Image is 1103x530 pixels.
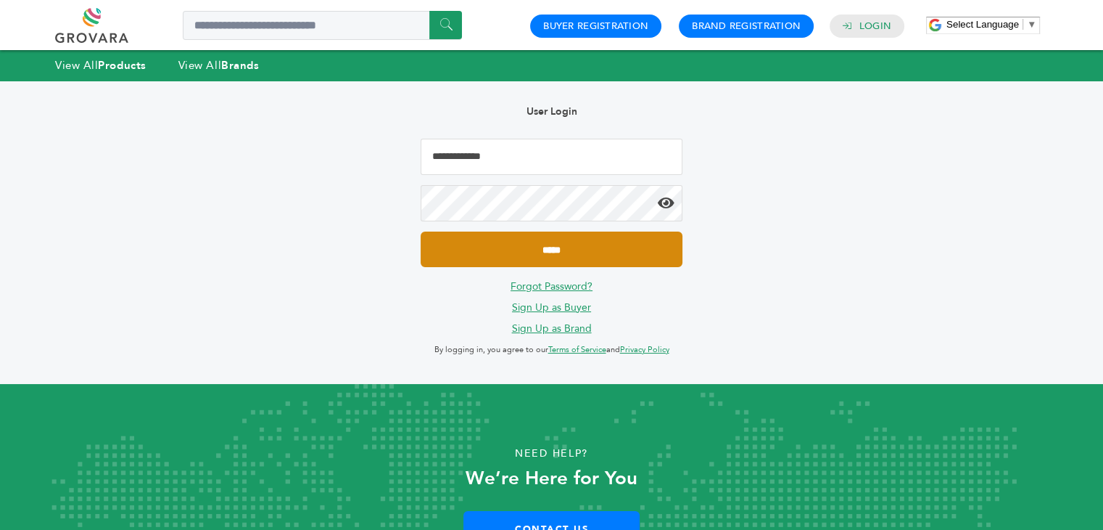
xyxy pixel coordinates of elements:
[526,105,577,118] b: User Login
[548,344,606,355] a: Terms of Service
[178,58,260,73] a: View AllBrands
[421,185,682,221] input: Password
[221,58,259,73] strong: Brands
[620,344,669,355] a: Privacy Policy
[692,20,801,33] a: Brand Registration
[543,20,648,33] a: Buyer Registration
[946,19,1036,30] a: Select Language​
[466,465,637,492] strong: We’re Here for You
[1027,19,1036,30] span: ▼
[946,19,1019,30] span: Select Language
[421,341,682,359] p: By logging in, you agree to our and
[1023,19,1023,30] span: ​
[183,11,462,40] input: Search a product or brand...
[859,20,891,33] a: Login
[512,301,591,314] a: Sign Up as Buyer
[511,280,592,293] a: Forgot Password?
[98,58,146,73] strong: Products
[512,322,592,335] a: Sign Up as Brand
[55,58,146,73] a: View AllProducts
[421,139,682,175] input: Email Address
[55,443,1048,465] p: Need Help?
